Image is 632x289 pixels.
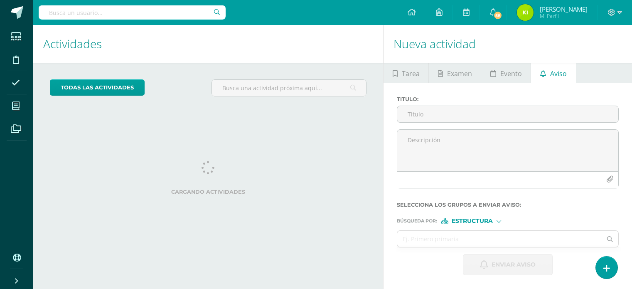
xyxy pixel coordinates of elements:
[550,64,567,84] span: Aviso
[452,219,493,223] span: Estructura
[493,11,502,20] span: 58
[393,25,622,63] h1: Nueva actividad
[397,231,602,247] input: Ej. Primero primaria
[540,12,588,20] span: Mi Perfil
[441,218,504,224] div: [object Object]
[43,25,373,63] h1: Actividades
[50,189,366,195] label: Cargando actividades
[50,79,145,96] a: todas las Actividades
[500,64,522,84] span: Evento
[492,254,536,275] span: Enviar aviso
[397,202,619,208] label: Selecciona los grupos a enviar aviso :
[397,96,619,102] label: Titulo :
[463,254,553,275] button: Enviar aviso
[517,4,534,21] img: f5b631ca1f37ab8ede0d12c06f22b670.png
[447,64,472,84] span: Examen
[212,80,366,96] input: Busca una actividad próxima aquí...
[481,63,531,83] a: Evento
[39,5,226,20] input: Busca un usuario...
[397,219,437,223] span: Búsqueda por :
[402,64,420,84] span: Tarea
[429,63,481,83] a: Examen
[540,5,588,13] span: [PERSON_NAME]
[397,106,618,122] input: Titulo
[384,63,428,83] a: Tarea
[531,63,575,83] a: Aviso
